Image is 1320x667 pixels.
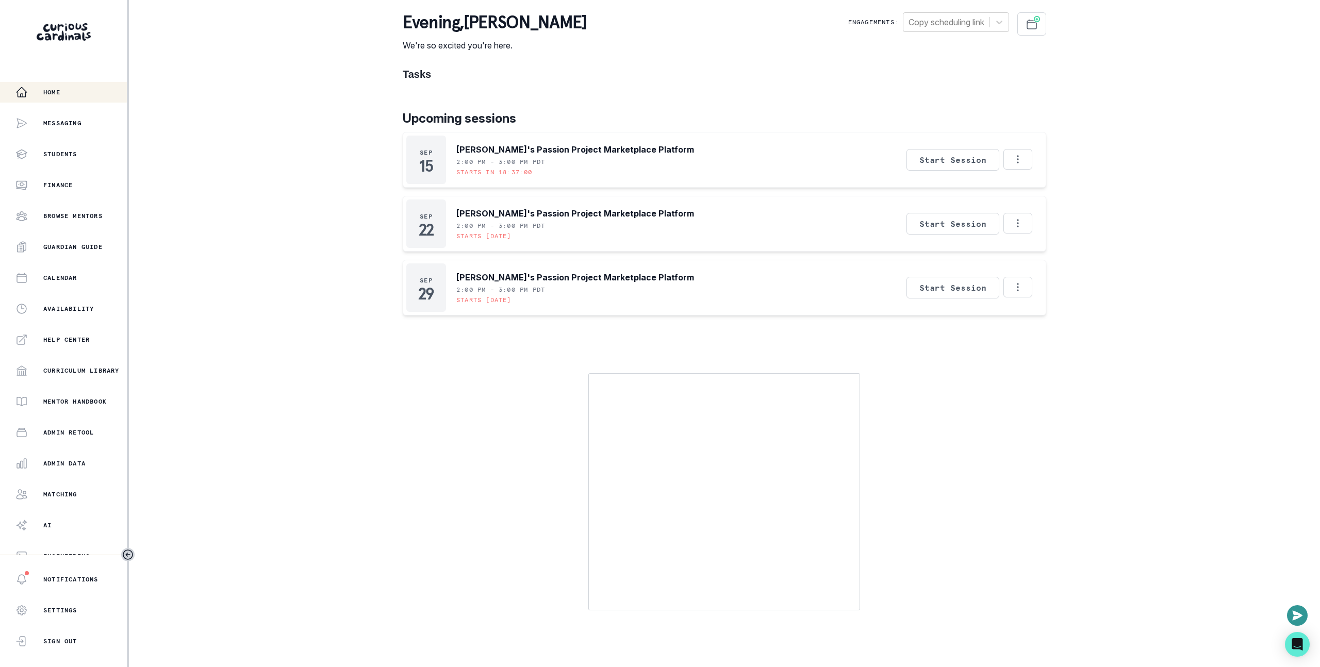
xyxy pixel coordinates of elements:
[1003,213,1032,234] button: Options
[1003,277,1032,297] button: Options
[420,276,433,285] p: Sep
[43,366,120,375] p: Curriculum Library
[43,150,77,158] p: Students
[420,148,433,157] p: Sep
[456,286,545,294] p: 2:00 PM - 3:00 PM PDT
[419,161,433,171] p: 15
[403,39,586,52] p: We're so excited you're here.
[456,296,511,304] p: Starts [DATE]
[43,305,94,313] p: Availability
[848,18,899,26] p: Engagements:
[456,271,694,284] p: [PERSON_NAME]'s Passion Project Marketplace Platform
[121,548,135,561] button: Toggle sidebar
[906,277,999,298] button: Start Session
[43,637,77,645] p: Sign Out
[43,243,103,251] p: Guardian Guide
[43,397,107,406] p: Mentor Handbook
[43,606,77,614] p: Settings
[43,575,98,583] p: Notifications
[43,459,86,468] p: Admin Data
[43,336,90,344] p: Help Center
[906,213,999,235] button: Start Session
[456,168,533,176] p: Starts in 18:37:00
[43,181,73,189] p: Finance
[456,143,694,156] p: [PERSON_NAME]'s Passion Project Marketplace Platform
[419,225,434,235] p: 22
[1285,632,1310,657] div: Open Intercom Messenger
[43,212,103,220] p: Browse Mentors
[43,88,60,96] p: Home
[37,23,91,41] img: Curious Cardinals Logo
[403,109,1046,128] p: Upcoming sessions
[418,289,434,299] p: 29
[456,207,694,220] p: [PERSON_NAME]'s Passion Project Marketplace Platform
[456,158,545,166] p: 2:00 PM - 3:00 PM PDT
[43,428,94,437] p: Admin Retool
[906,149,999,171] button: Start Session
[43,274,77,282] p: Calendar
[1287,605,1308,626] button: Open or close messaging widget
[1003,149,1032,170] button: Options
[1017,12,1046,36] button: Schedule Sessions
[456,232,511,240] p: Starts [DATE]
[43,552,90,560] p: Engineering
[43,490,77,498] p: Matching
[43,521,52,529] p: AI
[420,212,433,221] p: Sep
[403,12,586,33] p: evening , [PERSON_NAME]
[43,119,81,127] p: Messaging
[456,222,545,230] p: 2:00 PM - 3:00 PM PDT
[403,68,1046,80] h1: Tasks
